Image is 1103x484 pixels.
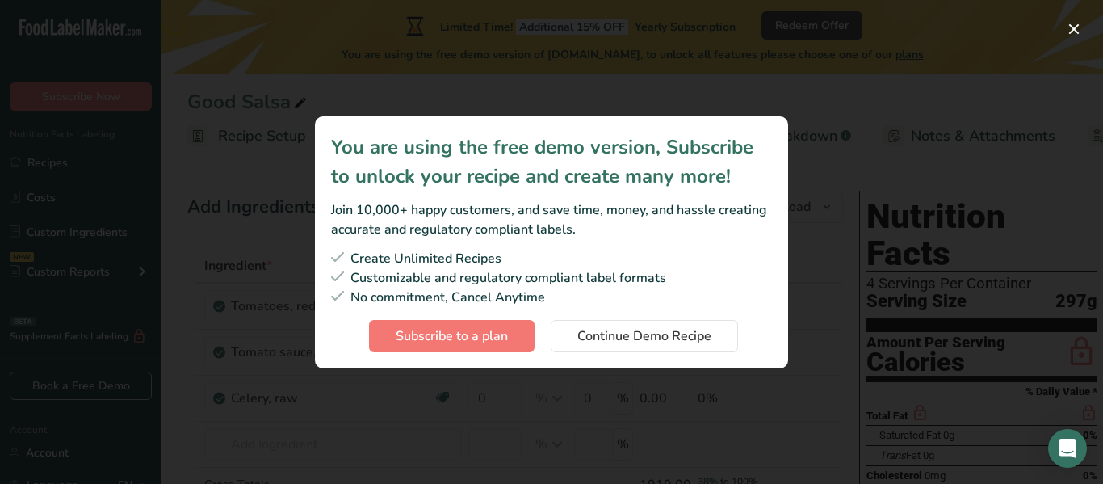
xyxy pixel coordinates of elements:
[331,268,772,288] div: Customizable and regulatory compliant label formats
[331,200,772,239] div: Join 10,000+ happy customers, and save time, money, and hassle creating accurate and regulatory c...
[331,288,772,307] div: No commitment, Cancel Anytime
[577,326,711,346] span: Continue Demo Recipe
[331,133,772,191] div: You are using the free demo version, Subscribe to unlock your recipe and create many more!
[396,326,508,346] span: Subscribe to a plan
[551,320,738,352] button: Continue Demo Recipe
[331,249,772,268] div: Create Unlimited Recipes
[369,320,535,352] button: Subscribe to a plan
[1048,429,1087,468] div: Open Intercom Messenger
